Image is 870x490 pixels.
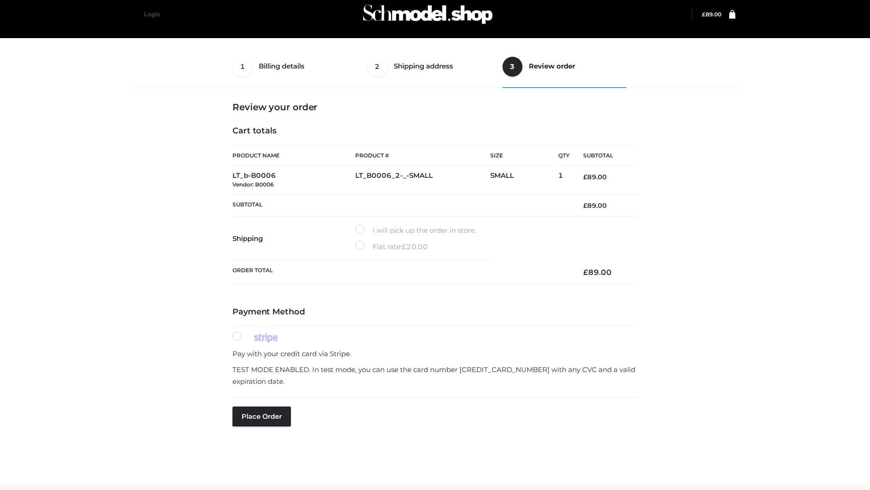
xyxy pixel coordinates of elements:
p: TEST MODE ENABLED. In test mode, you can use the card number [CREDIT_CARD_NUMBER] with any CVC an... [232,364,638,387]
td: LT_B0006_2-_-SMALL [355,166,490,195]
h4: Cart totals [232,126,638,136]
span: £ [583,268,588,277]
bdi: 89.00 [583,173,607,181]
th: Size [490,146,554,166]
label: Flat rate: [355,241,428,253]
small: Vendor: B0006 [232,181,274,188]
span: £ [702,11,706,18]
th: Qty [558,145,570,166]
span: £ [583,173,587,181]
button: Place order [232,407,291,426]
label: I will pick up the order in store. [355,225,476,236]
th: Shipping [232,217,355,260]
a: £89.00 [702,11,721,18]
th: Subtotal [232,194,570,216]
span: £ [583,201,587,210]
a: Login [144,11,160,18]
th: Subtotal [570,146,638,166]
td: 1 [558,166,570,195]
bdi: 89.00 [583,268,612,277]
p: Pay with your credit card via Stripe. [232,348,638,360]
h4: Payment Method [232,307,638,317]
bdi: 89.00 [702,11,721,18]
h3: Review your order [232,102,638,113]
th: Product Name [232,145,355,166]
th: Order Total [232,260,570,284]
span: £ [402,242,406,251]
th: Product # [355,145,490,166]
td: LT_b-B0006 [232,166,355,195]
bdi: 20.00 [402,242,428,251]
td: SMALL [490,166,558,195]
bdi: 89.00 [583,201,607,210]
